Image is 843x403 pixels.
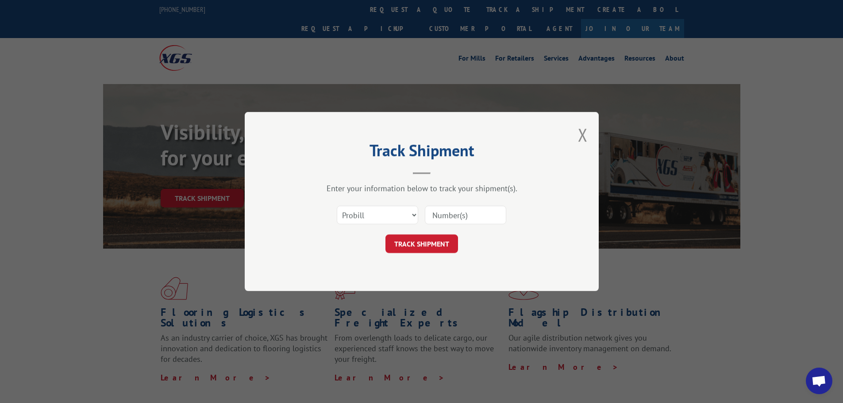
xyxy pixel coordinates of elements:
input: Number(s) [425,206,506,224]
button: Close modal [578,123,588,146]
button: TRACK SHIPMENT [385,234,458,253]
div: Enter your information below to track your shipment(s). [289,183,554,193]
h2: Track Shipment [289,144,554,161]
div: Open chat [806,368,832,394]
